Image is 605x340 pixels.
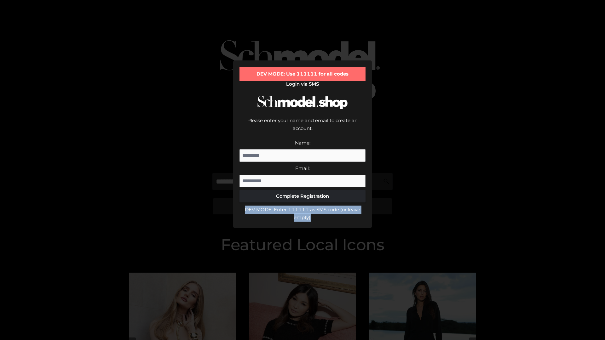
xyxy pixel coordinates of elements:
img: Schmodel Logo [255,90,350,115]
label: Name: [295,140,310,146]
div: DEV MODE: Enter 111111 as SMS code (or leave empty). [239,206,366,222]
div: DEV MODE: Use 111111 for all codes [239,67,366,81]
label: Email: [295,165,310,171]
h2: Login via SMS [239,81,366,87]
button: Complete Registration [239,190,366,202]
div: Please enter your name and email to create an account. [239,116,366,139]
